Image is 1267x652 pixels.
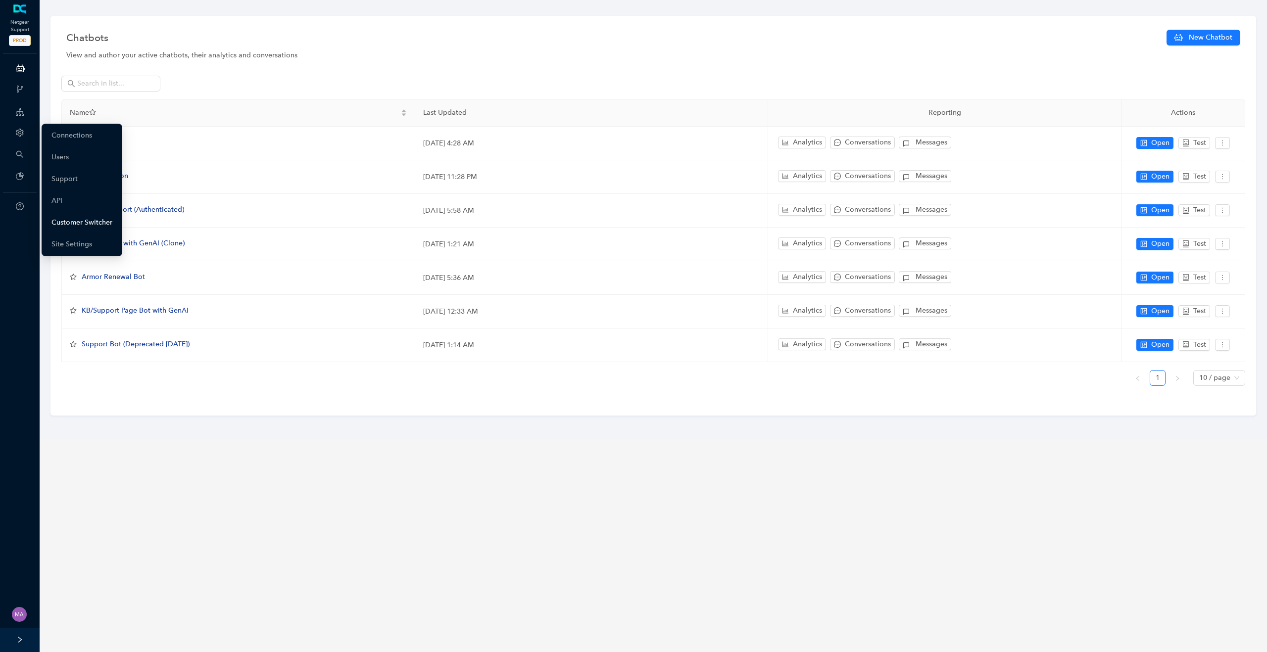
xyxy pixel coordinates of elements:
span: robot [1182,207,1189,214]
span: robot [1182,308,1189,315]
button: controlOpen [1136,339,1173,351]
td: [DATE] 1:21 AM [415,228,769,261]
span: Test [1193,306,1206,317]
span: search [67,80,75,88]
span: Conversations [845,137,891,148]
button: Messages [899,237,951,249]
button: messageConversations [830,137,895,148]
span: more [1219,240,1226,247]
button: bar-chartAnalytics [778,237,826,249]
span: Open [1151,138,1170,148]
span: bar-chart [782,341,789,348]
span: Analytics [793,272,822,282]
span: Test [1193,171,1206,182]
span: more [1219,308,1226,315]
button: robotTest [1178,204,1210,216]
span: Analytics [793,339,822,350]
span: search [16,150,24,158]
a: API [51,191,62,211]
a: Connections [51,126,92,145]
li: Next Page [1170,370,1185,386]
span: Conversations [845,305,891,316]
button: more [1215,305,1230,317]
span: Messages [916,171,947,182]
span: message [834,341,841,348]
span: Chatbots [66,30,108,46]
button: Messages [899,137,951,148]
button: Messages [899,338,951,350]
button: more [1215,238,1230,250]
span: control [1140,341,1147,348]
span: pie-chart [16,172,24,180]
button: more [1215,171,1230,183]
span: Messages [916,272,947,282]
button: Messages [899,204,951,216]
span: robot [1182,140,1189,146]
span: New Chatbot [1189,32,1232,43]
button: bar-chartAnalytics [778,338,826,350]
span: control [1140,140,1147,146]
button: more [1215,339,1230,351]
span: bar-chart [782,307,789,314]
button: Messages [899,271,951,283]
span: star [70,307,77,314]
button: messageConversations [830,305,895,317]
span: Messages [916,305,947,316]
span: control [1140,274,1147,281]
span: Open [1151,306,1170,317]
th: Reporting [768,99,1121,127]
button: messageConversations [830,271,895,283]
button: controlOpen [1136,238,1173,250]
span: 10 / page [1199,371,1239,385]
button: messageConversations [830,237,895,249]
span: more [1219,274,1226,281]
button: messageConversations [830,204,895,216]
li: Previous Page [1130,370,1146,386]
span: Test [1193,138,1206,148]
span: Conversations [845,171,891,182]
span: Messages [916,137,947,148]
button: robotTest [1178,272,1210,283]
span: star [70,274,77,280]
span: bar-chart [782,240,789,247]
button: controlOpen [1136,305,1173,317]
span: PROD [9,35,31,46]
button: bar-chartAnalytics [778,305,826,317]
span: Gen AI Support (Authenticated) [82,205,184,214]
span: Test [1193,272,1206,283]
td: [DATE] 12:33 AM [415,295,769,328]
span: Analytics [793,238,822,249]
button: controlOpen [1136,137,1173,149]
button: bar-chartAnalytics [778,204,826,216]
span: question-circle [16,202,24,210]
button: messageConversations [830,338,895,350]
img: 261dd2395eed1481b052019273ba48bf [12,607,27,622]
span: Conversations [845,238,891,249]
span: Support Bot (Deprecated [DATE]) [82,340,190,348]
span: control [1140,308,1147,315]
span: robot [1182,274,1189,281]
span: Conversations [845,339,891,350]
div: Page Size [1193,370,1245,386]
span: star [70,341,77,348]
button: more [1215,204,1230,216]
div: View and author your active chatbots, their analytics and conversations [66,50,1240,61]
span: robot [1182,173,1189,180]
button: right [1170,370,1185,386]
span: Support Bot with GenAI (Clone) [82,239,185,247]
a: Site Settings [51,234,92,254]
span: Conversations [845,204,891,215]
span: more [1219,173,1226,180]
a: Support [51,169,78,189]
span: message [834,307,841,314]
button: robotTest [1178,238,1210,250]
button: robotTest [1178,339,1210,351]
input: Search in list... [77,78,146,89]
button: robotTest [1178,171,1210,183]
button: New Chatbot [1167,30,1240,46]
span: bar-chart [782,139,789,146]
span: Test [1193,339,1206,350]
button: left [1130,370,1146,386]
span: setting [16,129,24,137]
span: bar-chart [782,206,789,213]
